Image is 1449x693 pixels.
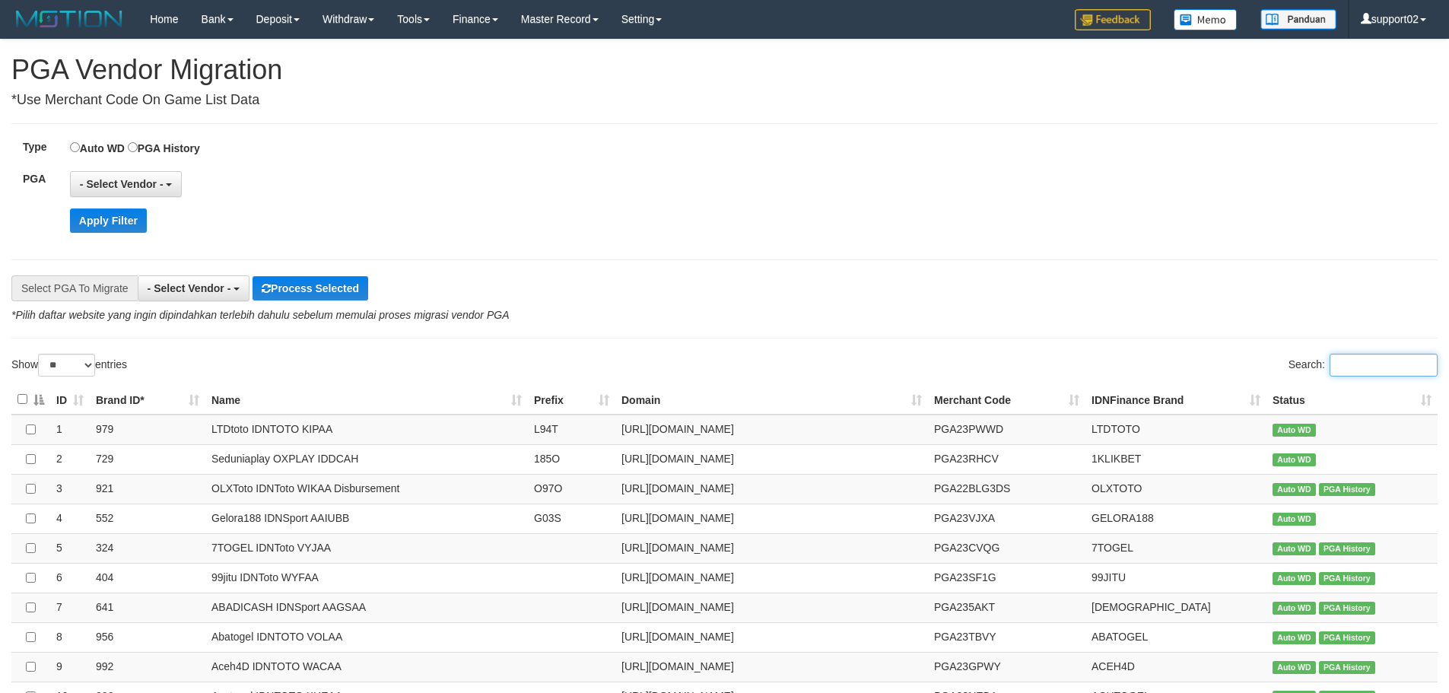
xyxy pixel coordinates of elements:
[90,593,205,622] td: 641
[90,504,205,533] td: 552
[1273,572,1316,585] span: Auto WD
[128,142,138,152] input: PGA History
[11,354,127,377] label: Show entries
[50,504,90,533] td: 4
[1319,483,1375,496] span: PGA History
[615,504,928,533] td: [URL][DOMAIN_NAME]
[1085,622,1266,652] td: ABATOGEL
[1085,385,1266,415] th: IDNFinance Brand: activate to sort column ascending
[528,415,615,445] td: L94T
[1085,474,1266,504] td: OLXTOTO
[11,55,1438,85] h1: PGA Vendor Migration
[90,533,205,563] td: 324
[50,652,90,682] td: 9
[90,622,205,652] td: 956
[205,652,528,682] td: Aceh4D IDNTOTO WACAA
[1085,593,1266,622] td: [DEMOGRAPHIC_DATA]
[1273,483,1316,496] span: Auto WD
[1085,444,1266,474] td: 1KLIKBET
[1319,661,1375,674] span: PGA History
[70,171,183,197] button: - Select Vendor -
[1266,385,1438,415] th: Status: activate to sort column ascending
[11,8,127,30] img: MOTION_logo.png
[50,385,90,415] th: ID: activate to sort column ascending
[1273,631,1316,644] span: Auto WD
[1085,563,1266,593] td: 99JITU
[253,276,368,300] button: Process Selected
[615,622,928,652] td: [URL][DOMAIN_NAME]
[1289,354,1438,377] label: Search:
[90,415,205,445] td: 979
[205,444,528,474] td: Seduniaplay OXPLAY IDDCAH
[90,474,205,504] td: 921
[928,504,1085,533] td: PGA23VJXA
[615,444,928,474] td: [URL][DOMAIN_NAME]
[80,178,164,190] span: - Select Vendor -
[1085,504,1266,533] td: GELORA188
[615,533,928,563] td: [URL][DOMAIN_NAME]
[928,415,1085,445] td: PGA23PWWD
[928,652,1085,682] td: PGA23GPWY
[1273,424,1316,437] span: Auto WD
[205,593,528,622] td: ABADICASH IDNSport AAGSAA
[70,142,80,152] input: Auto WD
[205,474,528,504] td: OLXToto IDNToto WIKAA Disbursement
[205,622,528,652] td: Abatogel IDNTOTO VOLAA
[528,474,615,504] td: O97O
[70,139,125,156] label: Auto WD
[90,444,205,474] td: 729
[1085,652,1266,682] td: ACEH4D
[50,444,90,474] td: 2
[1330,354,1438,377] input: Search:
[1260,9,1336,30] img: panduan.png
[50,415,90,445] td: 1
[50,533,90,563] td: 5
[1085,533,1266,563] td: 7TOGEL
[928,533,1085,563] td: PGA23CVQG
[1085,415,1266,445] td: LTDTOTO
[205,504,528,533] td: Gelora188 IDNSport AAIUBB
[50,563,90,593] td: 6
[50,593,90,622] td: 7
[205,533,528,563] td: 7TOGEL IDNToto VYJAA
[11,275,138,301] div: Select PGA To Migrate
[205,385,528,415] th: Name: activate to sort column ascending
[1273,542,1316,555] span: Auto WD
[928,474,1085,504] td: PGA22BLG3DS
[205,415,528,445] td: LTDtoto IDNTOTO KIPAA
[50,474,90,504] td: 3
[615,563,928,593] td: [URL][DOMAIN_NAME]
[928,444,1085,474] td: PGA23RHCV
[1319,631,1375,644] span: PGA History
[90,652,205,682] td: 992
[528,444,615,474] td: 185O
[50,622,90,652] td: 8
[1273,453,1316,466] span: Auto WD
[11,309,509,321] i: *Pilih daftar website yang ingin dipindahkan terlebih dahulu sebelum memulai proses migrasi vendo...
[615,385,928,415] th: Domain: activate to sort column ascending
[90,563,205,593] td: 404
[528,504,615,533] td: G03S
[1174,9,1238,30] img: Button%20Memo.svg
[1273,602,1316,615] span: Auto WD
[615,474,928,504] td: [URL][DOMAIN_NAME]
[1273,513,1316,526] span: Auto WD
[1319,542,1375,555] span: PGA History
[70,208,147,233] button: Apply Filter
[11,171,70,186] label: PGA
[928,563,1085,593] td: PGA23SF1G
[1273,661,1316,674] span: Auto WD
[928,385,1085,415] th: Merchant Code: activate to sort column ascending
[128,139,200,156] label: PGA History
[38,354,95,377] select: Showentries
[1075,9,1151,30] img: Feedback.jpg
[205,563,528,593] td: 99jitu IDNToto WYFAA
[615,652,928,682] td: [URL][DOMAIN_NAME]
[615,415,928,445] td: [URL][DOMAIN_NAME]
[90,385,205,415] th: Brand ID*: activate to sort column ascending
[528,385,615,415] th: Prefix: activate to sort column ascending
[138,275,250,301] button: - Select Vendor -
[928,593,1085,622] td: PGA235AKT
[615,593,928,622] td: [URL][DOMAIN_NAME]
[11,93,1438,108] h4: *Use Merchant Code On Game List Data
